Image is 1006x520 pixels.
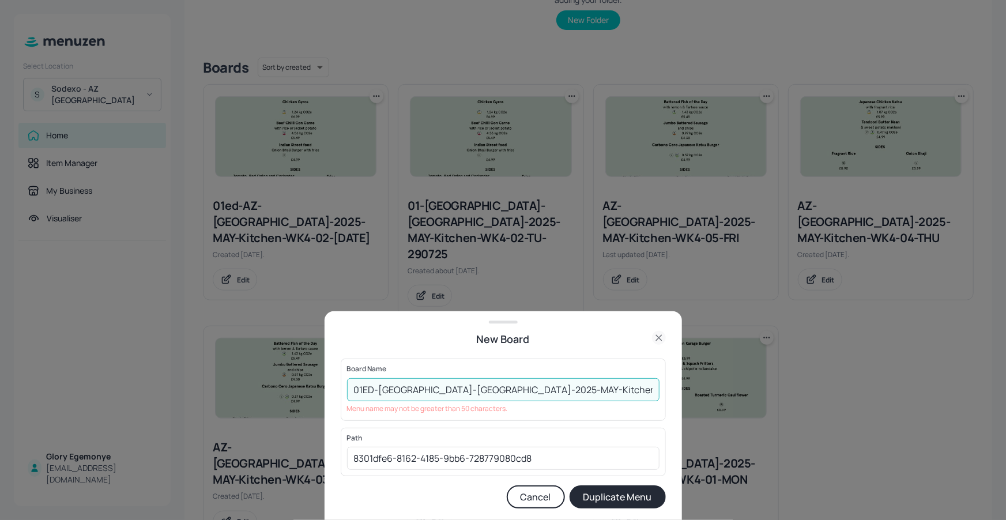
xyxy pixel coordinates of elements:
[341,331,666,347] div: New Board
[347,434,660,442] p: Path
[347,403,660,415] p: Menu name may not be greater than 50 characters.
[507,485,565,508] button: Cancel
[347,365,660,373] p: Board Name
[570,485,666,508] button: Duplicate Menu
